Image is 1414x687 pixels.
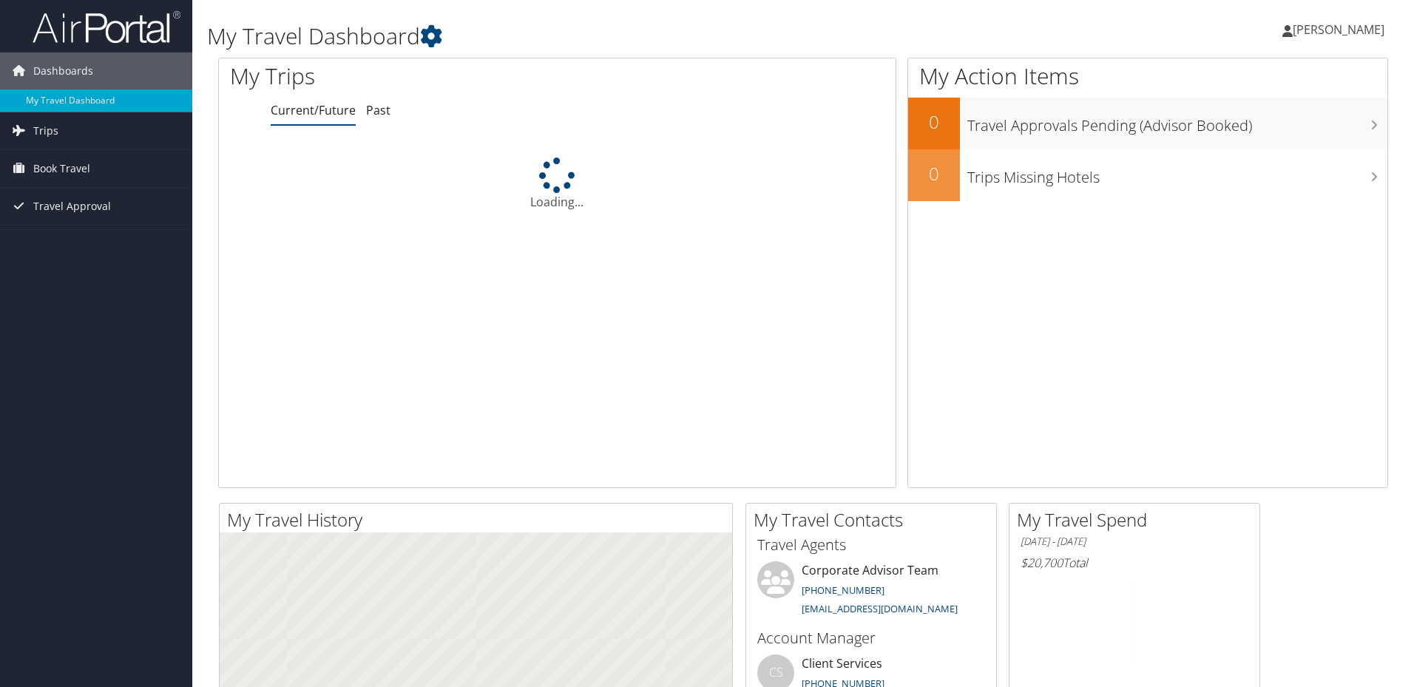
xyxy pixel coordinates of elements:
img: airportal-logo.png [33,10,180,44]
h2: My Travel History [227,507,732,532]
span: Travel Approval [33,188,111,225]
a: Current/Future [271,102,356,118]
h2: My Travel Spend [1017,507,1259,532]
span: [PERSON_NAME] [1293,21,1384,38]
a: [EMAIL_ADDRESS][DOMAIN_NAME] [802,602,958,615]
h3: Travel Approvals Pending (Advisor Booked) [967,108,1387,136]
a: [PERSON_NAME] [1282,7,1399,52]
h1: My Trips [230,61,603,92]
a: 0Trips Missing Hotels [908,149,1387,201]
a: 0Travel Approvals Pending (Advisor Booked) [908,98,1387,149]
span: Book Travel [33,150,90,187]
a: Past [366,102,390,118]
h6: [DATE] - [DATE] [1021,535,1248,549]
h3: Travel Agents [757,535,985,555]
h1: My Action Items [908,61,1387,92]
h1: My Travel Dashboard [207,21,1002,52]
div: Loading... [219,158,896,211]
span: $20,700 [1021,555,1063,571]
h2: 0 [908,161,960,186]
h6: Total [1021,555,1248,571]
span: Trips [33,112,58,149]
span: Dashboards [33,53,93,89]
h3: Trips Missing Hotels [967,160,1387,188]
li: Corporate Advisor Team [750,561,992,622]
h2: My Travel Contacts [754,507,996,532]
h2: 0 [908,109,960,135]
a: [PHONE_NUMBER] [802,583,884,597]
h3: Account Manager [757,628,985,649]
